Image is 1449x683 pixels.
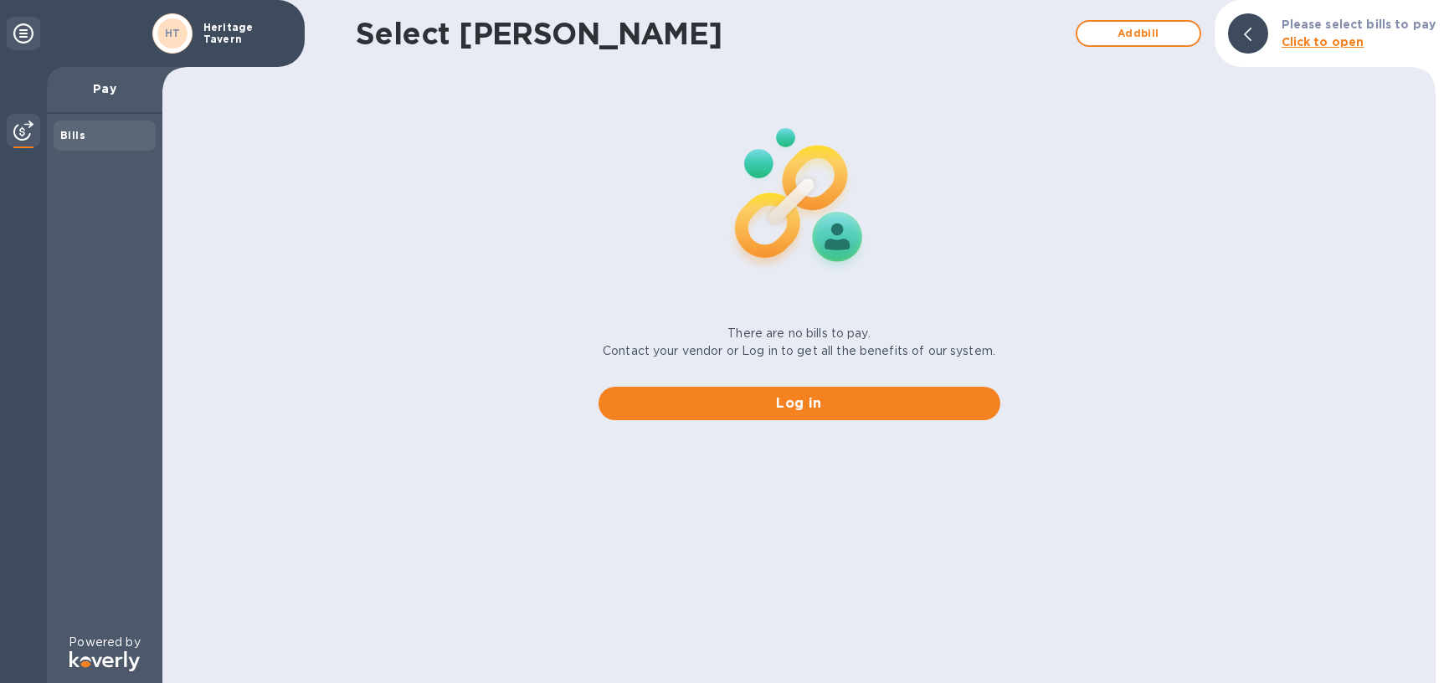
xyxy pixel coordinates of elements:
b: HT [165,27,181,39]
span: Log in [612,393,987,413]
b: Bills [60,129,85,141]
h1: Select [PERSON_NAME] [356,16,1067,51]
b: Click to open [1282,35,1364,49]
img: Logo [69,651,140,671]
p: Powered by [69,634,140,651]
button: Addbill [1076,20,1201,47]
p: Heritage Tavern [203,22,287,45]
b: Please select bills to pay [1282,18,1436,31]
button: Log in [599,387,1000,420]
p: There are no bills to pay. Contact your vendor or Log in to get all the benefits of our system. [603,325,995,360]
p: Pay [60,80,149,97]
span: Add bill [1091,23,1186,44]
